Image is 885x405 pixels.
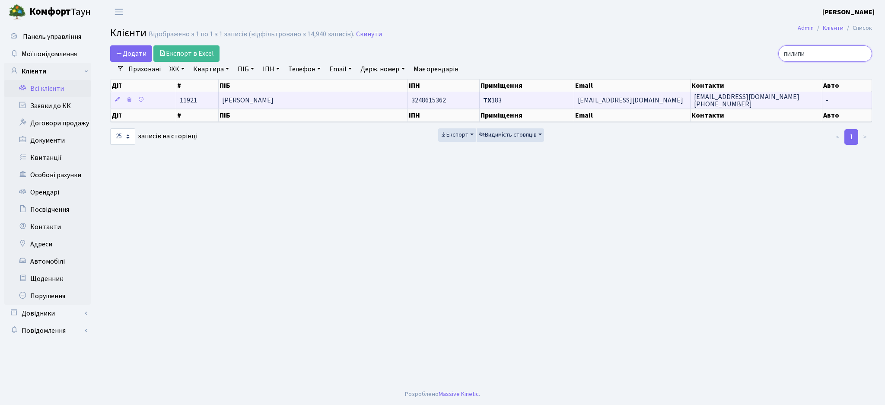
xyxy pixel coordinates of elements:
button: Експорт [438,128,476,142]
label: записів на сторінці [110,128,197,145]
a: Щоденник [4,270,91,287]
input: Пошук... [778,45,872,62]
b: ТХ [483,96,491,105]
a: Клієнти [823,23,844,32]
a: Мої повідомлення [4,45,91,63]
a: Клієнти [4,63,91,80]
th: Авто [822,80,872,92]
a: Автомобілі [4,253,91,270]
th: Дії [111,109,176,122]
a: ЖК [166,62,188,77]
button: Видимість стовпців [477,128,544,142]
span: [EMAIL_ADDRESS][DOMAIN_NAME] [PHONE_NUMBER] [694,92,799,109]
a: Документи [4,132,91,149]
span: Мої повідомлення [22,49,77,59]
a: Скинути [356,30,382,38]
a: Орендарі [4,184,91,201]
th: Контакти [691,109,822,122]
a: Держ. номер [357,62,408,77]
a: Телефон [285,62,324,77]
a: Довідники [4,305,91,322]
span: Клієнти [110,26,146,41]
th: ПІБ [219,109,408,122]
a: Панель управління [4,28,91,45]
th: # [176,80,219,92]
a: Контакти [4,218,91,236]
a: Всі клієнти [4,80,91,97]
nav: breadcrumb [785,19,885,37]
img: logo.png [9,3,26,21]
a: Посвідчення [4,201,91,218]
span: 11921 [180,96,197,105]
a: Email [326,62,355,77]
th: Email [574,80,691,92]
span: 183 [483,96,502,105]
a: ПІБ [234,62,258,77]
button: Переключити навігацію [108,5,130,19]
a: Договори продажу [4,115,91,132]
a: ІПН [259,62,283,77]
span: Панель управління [23,32,81,41]
b: Комфорт [29,5,71,19]
th: Приміщення [480,109,574,122]
a: Приховані [125,62,164,77]
th: Дії [111,80,176,92]
a: Порушення [4,287,91,305]
th: Приміщення [480,80,574,92]
select: записів на сторінці [110,128,135,145]
a: Експорт в Excel [153,45,220,62]
div: Розроблено . [405,389,480,399]
a: Massive Kinetic [439,389,479,399]
a: Має орендарів [410,62,462,77]
span: [EMAIL_ADDRESS][DOMAIN_NAME] [578,96,683,105]
a: Заявки до КК [4,97,91,115]
th: ІПН [408,109,480,122]
a: Додати [110,45,152,62]
th: Email [574,109,691,122]
a: 1 [844,129,858,145]
span: Таун [29,5,91,19]
th: ІПН [408,80,480,92]
a: Адреси [4,236,91,253]
a: Повідомлення [4,322,91,339]
th: # [176,109,219,122]
th: Авто [822,109,872,122]
li: Список [844,23,872,33]
span: - [826,96,828,105]
div: Відображено з 1 по 1 з 1 записів (відфільтровано з 14,940 записів). [149,30,354,38]
a: Admin [798,23,814,32]
a: Особові рахунки [4,166,91,184]
span: Експорт [440,131,468,139]
span: 3248615362 [411,96,446,105]
a: Квитанції [4,149,91,166]
a: [PERSON_NAME] [822,7,875,17]
th: ПІБ [219,80,408,92]
span: [PERSON_NAME] [222,96,274,105]
span: Видимість стовпців [479,131,537,139]
span: Додати [116,49,146,58]
th: Контакти [691,80,822,92]
a: Квартира [190,62,232,77]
